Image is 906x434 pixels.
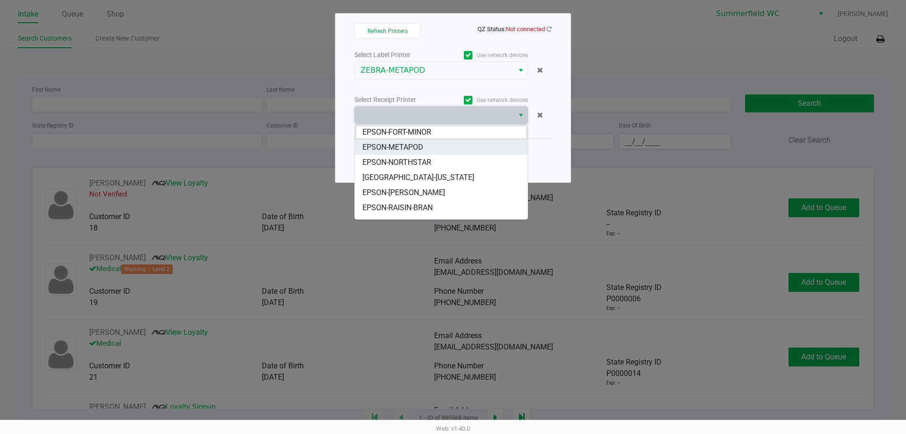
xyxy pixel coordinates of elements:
div: Select Label Printer [354,50,441,60]
div: Select Receipt Printer [354,95,441,105]
label: Use network devices [441,96,528,104]
span: EPSON-[PERSON_NAME] [362,217,445,229]
button: Select [514,62,528,79]
span: EPSON-NORTHSTAR [362,157,431,168]
span: QZ Status: [478,26,552,33]
span: EPSON-RAISIN-BRAN [362,202,433,213]
button: Select [514,107,528,124]
span: Refresh Printers [368,28,408,34]
span: EPSON-METAPOD [362,142,423,153]
button: Refresh Printers [354,23,420,38]
span: EPSON-[PERSON_NAME] [362,187,445,198]
span: [GEOGRAPHIC_DATA]-[US_STATE] [362,172,474,183]
span: Not connected [506,26,545,33]
span: Web: v1.40.0 [436,425,470,432]
span: ZEBRA-METAPOD [361,65,508,76]
span: EPSON-FORT-MINOR [362,127,431,138]
label: Use network devices [441,51,528,60]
